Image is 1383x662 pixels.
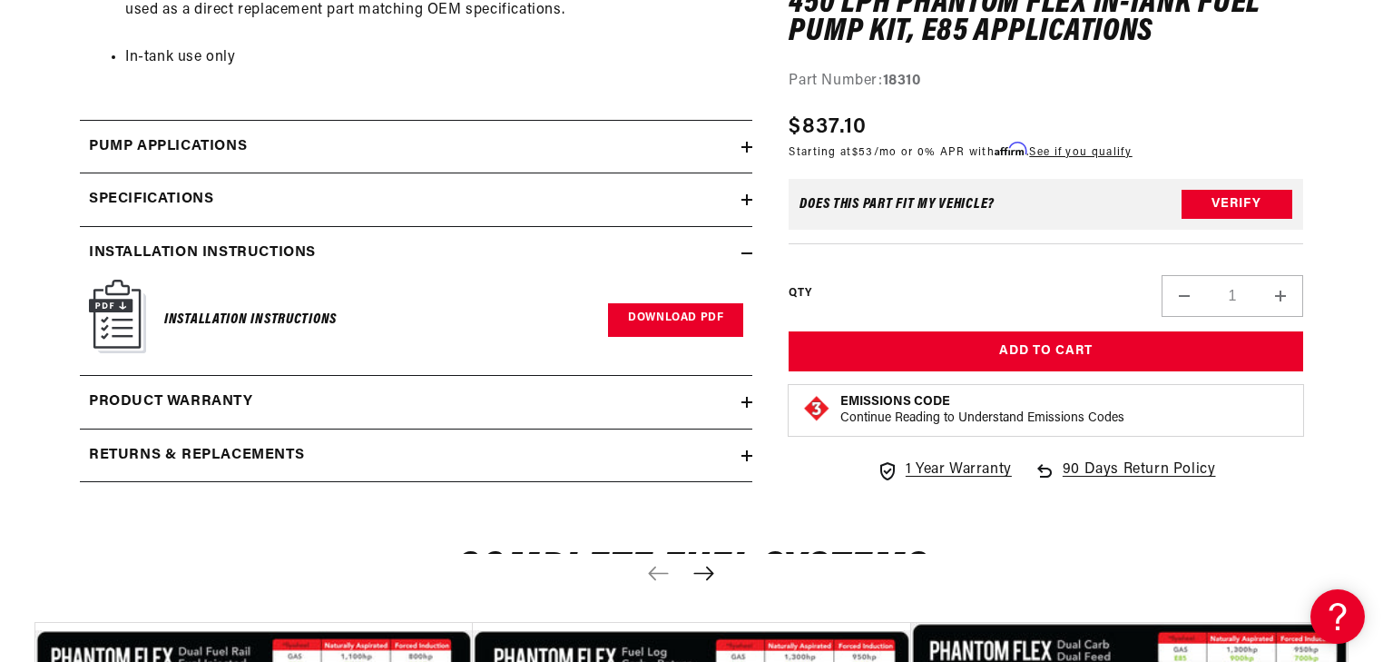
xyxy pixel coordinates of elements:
[799,197,995,212] div: Does This part fit My vehicle?
[802,395,831,424] img: Emissions code
[852,147,874,158] span: $53
[34,551,1349,594] h2: Complete Fuel Systems
[608,303,743,337] a: Download PDF
[80,173,752,226] summary: Specifications
[638,554,678,594] button: Previous slide
[1182,190,1292,219] button: Verify
[1063,459,1216,501] span: 90 Days Return Policy
[89,280,146,353] img: Instruction Manual
[80,227,752,280] summary: Installation Instructions
[877,459,1012,483] a: 1 Year Warranty
[1034,459,1216,501] a: 90 Days Return Policy
[789,111,867,143] span: $837.10
[883,74,921,88] strong: 18310
[906,459,1012,483] span: 1 Year Warranty
[789,143,1132,161] p: Starting at /mo or 0% APR with .
[89,390,253,414] h2: Product warranty
[1029,147,1132,158] a: See if you qualify - Learn more about Affirm Financing (opens in modal)
[89,444,304,468] h2: Returns & replacements
[840,411,1124,428] p: Continue Reading to Understand Emissions Codes
[80,430,752,482] summary: Returns & replacements
[840,396,950,410] strong: Emissions Code
[164,308,337,332] h6: Installation Instructions
[125,46,743,70] li: In-tank use only
[89,242,316,265] h2: Installation Instructions
[80,121,752,173] summary: Pump Applications
[89,135,247,159] h2: Pump Applications
[80,376,752,429] summary: Product warranty
[789,70,1303,94] div: Part Number:
[995,143,1026,156] span: Affirm
[789,331,1303,372] button: Add to Cart
[89,188,213,212] h2: Specifications
[683,554,723,594] button: Next slide
[789,286,811,301] label: QTY
[840,395,1124,428] button: Emissions CodeContinue Reading to Understand Emissions Codes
